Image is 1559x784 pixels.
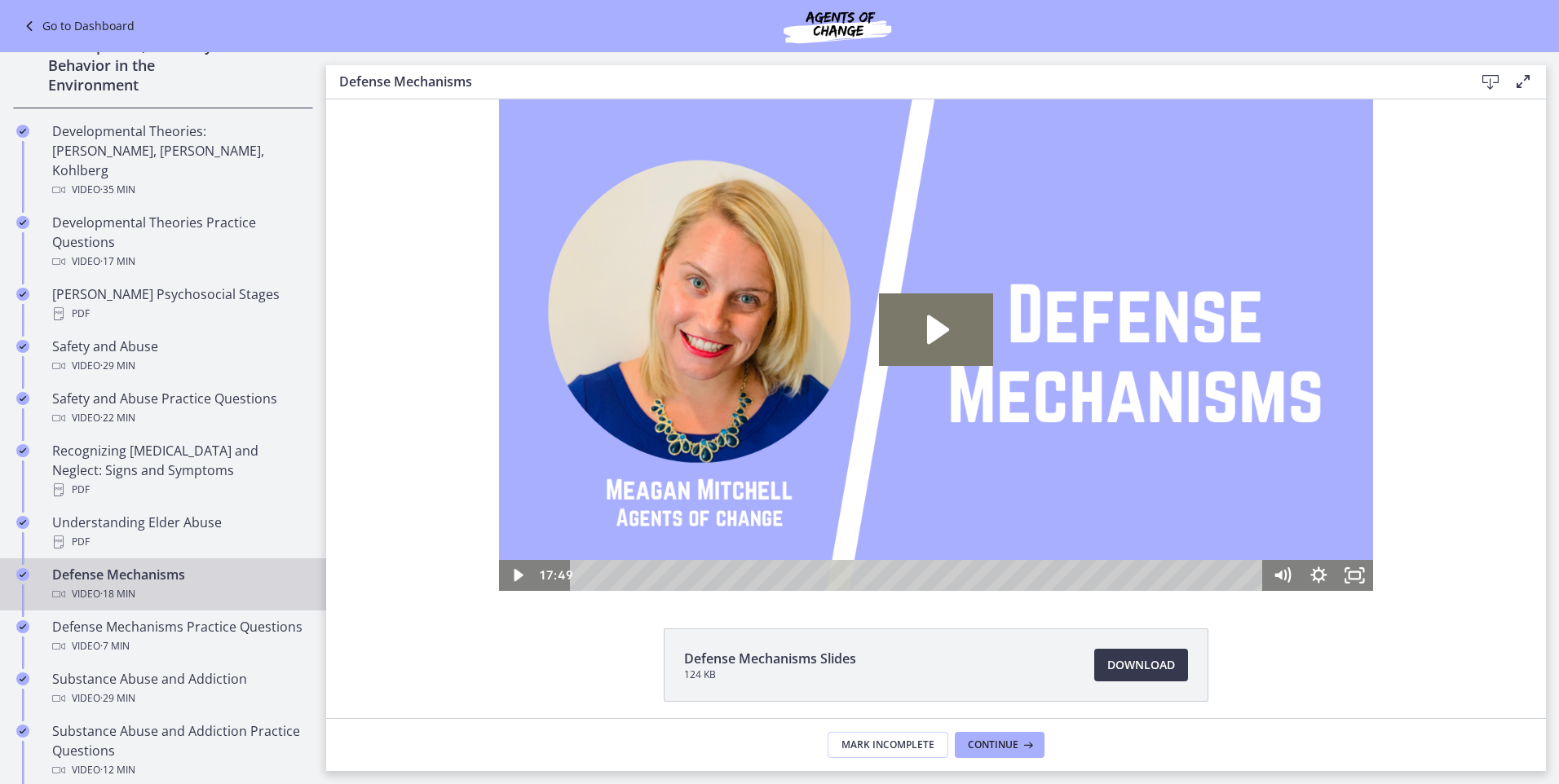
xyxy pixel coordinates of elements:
[52,252,307,271] div: Video
[16,516,29,529] i: Completed
[100,180,135,200] span: · 35 min
[52,760,307,780] div: Video
[955,732,1044,758] button: Continue
[52,121,307,200] div: Developmental Theories: [PERSON_NAME], [PERSON_NAME], Kohlberg
[740,7,935,46] img: Agents of Change
[1010,460,1047,491] button: Fullscreen
[52,721,307,780] div: Substance Abuse and Addiction Practice Questions
[16,568,29,581] i: Completed
[841,738,934,751] span: Mark Incomplete
[553,194,667,266] button: Play Video: ctgmo8leb9sc72ose380.mp4
[1094,649,1188,681] a: Download
[16,672,29,685] i: Completed
[52,389,307,428] div: Safety and Abuse Practice Questions
[52,636,307,656] div: Video
[100,584,135,604] span: · 18 min
[52,408,307,428] div: Video
[16,620,29,633] i: Completed
[684,668,856,681] span: 124 KB
[52,284,307,324] div: [PERSON_NAME] Psychosocial Stages
[684,649,856,668] span: Defense Mechanisms Slides
[100,252,135,271] span: · 17 min
[52,669,307,708] div: Substance Abuse and Addiction
[52,180,307,200] div: Video
[20,16,135,36] a: Go to Dashboard
[974,460,1011,491] button: Show settings menu
[52,513,307,552] div: Understanding Elder Abuse
[100,356,135,376] span: · 29 min
[173,460,210,491] button: Play Video
[968,738,1018,751] span: Continue
[16,340,29,353] i: Completed
[1107,655,1175,675] span: Download
[16,392,29,405] i: Completed
[52,689,307,708] div: Video
[52,356,307,376] div: Video
[938,460,974,491] button: Mute
[52,441,307,500] div: Recognizing [MEDICAL_DATA] and Neglect: Signs and Symptoms
[52,304,307,324] div: PDF
[258,460,929,491] div: Playbar
[52,532,307,552] div: PDF
[828,732,948,758] button: Mark Incomplete
[326,99,1546,591] iframe: Video Lesson
[48,16,247,95] h2: Unit 1: Human Development, Diversity and Behavior in the Environment
[16,288,29,301] i: Completed
[16,216,29,229] i: Completed
[100,408,135,428] span: · 22 min
[100,689,135,708] span: · 29 min
[16,444,29,457] i: Completed
[52,337,307,376] div: Safety and Abuse
[100,636,130,656] span: · 7 min
[52,617,307,656] div: Defense Mechanisms Practice Questions
[52,213,307,271] div: Developmental Theories Practice Questions
[339,72,1448,91] h3: Defense Mechanisms
[52,584,307,604] div: Video
[52,480,307,500] div: PDF
[52,565,307,604] div: Defense Mechanisms
[16,125,29,138] i: Completed
[100,760,135,780] span: · 12 min
[16,725,29,738] i: Completed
